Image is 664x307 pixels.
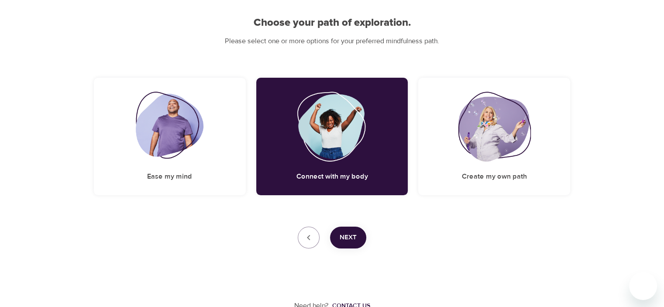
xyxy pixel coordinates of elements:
h5: Create my own path [462,172,527,181]
iframe: Button to launch messaging window [629,272,657,300]
span: Next [340,232,357,243]
button: Next [330,227,366,248]
p: Please select one or more options for your preferred mindfulness path. [94,36,571,46]
div: Connect with my bodyConnect with my body [256,78,408,195]
img: Ease my mind [136,92,203,162]
div: Create my own pathCreate my own path [418,78,570,195]
img: Connect with my body [297,92,368,162]
h2: Choose your path of exploration. [94,17,571,29]
img: Create my own path [458,92,530,162]
h5: Ease my mind [147,172,192,181]
div: Ease my mindEase my mind [94,78,246,195]
h5: Connect with my body [296,172,368,181]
